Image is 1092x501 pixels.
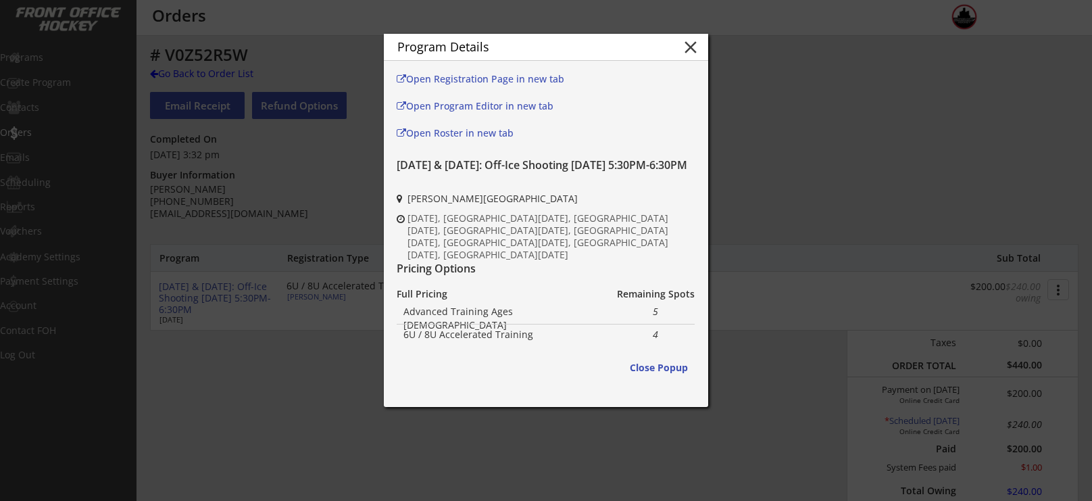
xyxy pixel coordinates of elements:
div: [PERSON_NAME][GEOGRAPHIC_DATA] [407,192,693,206]
button: Close Popup [623,354,695,381]
button: close [680,37,701,57]
a: Open Roster in new tab [397,124,575,145]
div: 4 [616,328,695,341]
div: Full Pricing [397,287,456,301]
div: Program Details [397,40,664,55]
a: Open Program Editor in new tab [397,97,575,118]
div: [DATE], [GEOGRAPHIC_DATA][DATE], [GEOGRAPHIC_DATA][DATE], [GEOGRAPHIC_DATA][DATE], [GEOGRAPHIC_DA... [407,212,695,262]
div: Open Roster in new tab [397,128,575,138]
div: Remaining Spots [616,287,695,301]
div: 5 [616,305,695,318]
div: Open Registration Page in new tab [397,74,575,84]
a: Open Registration Page in new tab [397,70,575,91]
div: Open Program Editor in new tab [397,101,575,111]
div: Pricing Options [397,261,693,276]
div: 6U / 8U Accelerated Training [403,328,589,341]
div: [DATE] & [DATE]: Off-Ice Shooting [DATE] 5:30PM-6:30PM [397,158,693,172]
div: Advanced Training Ages [DEMOGRAPHIC_DATA] [403,305,589,331]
